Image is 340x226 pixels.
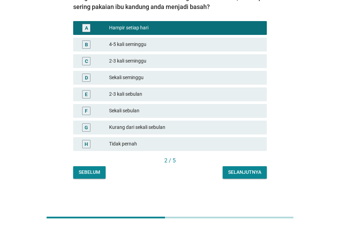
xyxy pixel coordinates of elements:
div: Kurang dari sekali sebulan [109,123,261,132]
button: Selanjutnya [223,166,267,179]
div: Hampir setiap hari [109,24,261,32]
div: E [85,91,88,98]
div: B [85,41,88,48]
div: Sekali seminggu [109,74,261,82]
div: H [85,140,88,148]
div: D [85,74,88,81]
div: C [85,57,88,65]
div: Tidak pernah [109,140,261,148]
div: 2 / 5 [73,157,267,165]
div: F [85,107,88,114]
div: G [85,124,88,131]
div: A [85,24,88,31]
div: 2-3 kali sebulan [109,90,261,98]
div: 2-3 kali seminggu [109,57,261,65]
div: Sebelum [79,169,100,176]
div: Selanjutnya [228,169,261,176]
button: Sebelum [73,166,106,179]
div: 4-5 kali seminggu [109,40,261,49]
div: Sekali sebulan [109,107,261,115]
